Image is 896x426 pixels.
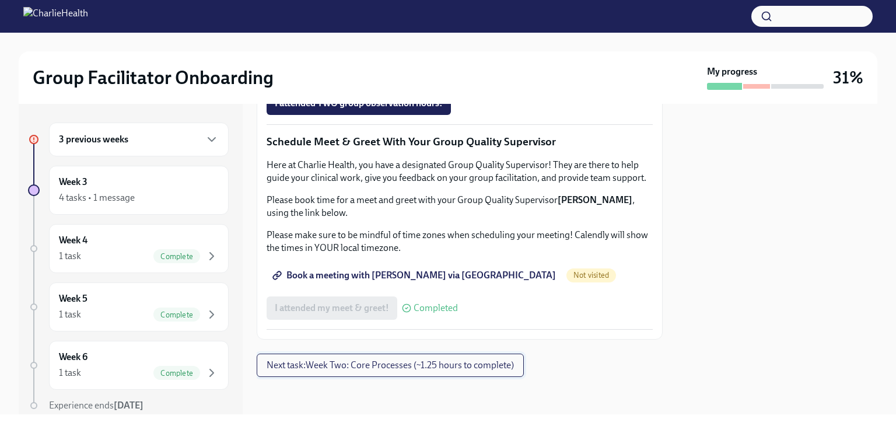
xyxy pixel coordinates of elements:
[558,194,632,205] strong: [PERSON_NAME]
[33,66,274,89] h2: Group Facilitator Onboarding
[267,264,564,287] a: Book a meeting with [PERSON_NAME] via [GEOGRAPHIC_DATA]
[566,271,616,280] span: Not visited
[267,134,653,149] p: Schedule Meet & Greet With Your Group Quality Supervisor
[28,282,229,331] a: Week 51 taskComplete
[267,229,653,254] p: Please make sure to be mindful of time zones when scheduling your meeting! Calendly will show the...
[153,310,200,319] span: Complete
[59,366,81,379] div: 1 task
[49,123,229,156] div: 3 previous weeks
[257,354,524,377] button: Next task:Week Two: Core Processes (~1.25 hours to complete)
[59,308,81,321] div: 1 task
[59,191,135,204] div: 4 tasks • 1 message
[275,270,556,281] span: Book a meeting with [PERSON_NAME] via [GEOGRAPHIC_DATA]
[833,67,863,88] h3: 31%
[707,65,757,78] strong: My progress
[28,341,229,390] a: Week 61 taskComplete
[414,303,458,313] span: Completed
[59,176,87,188] h6: Week 3
[153,252,200,261] span: Complete
[23,7,88,26] img: CharlieHealth
[59,292,87,305] h6: Week 5
[114,400,143,411] strong: [DATE]
[59,234,87,247] h6: Week 4
[49,400,143,411] span: Experience ends
[267,194,653,219] p: Please book time for a meet and greet with your Group Quality Supervisor , using the link below.
[267,359,514,371] span: Next task : Week Two: Core Processes (~1.25 hours to complete)
[28,166,229,215] a: Week 34 tasks • 1 message
[28,224,229,273] a: Week 41 taskComplete
[59,351,87,364] h6: Week 6
[153,369,200,378] span: Complete
[59,133,128,146] h6: 3 previous weeks
[59,250,81,263] div: 1 task
[267,159,653,184] p: Here at Charlie Health, you have a designated Group Quality Supervisor! They are there to help gu...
